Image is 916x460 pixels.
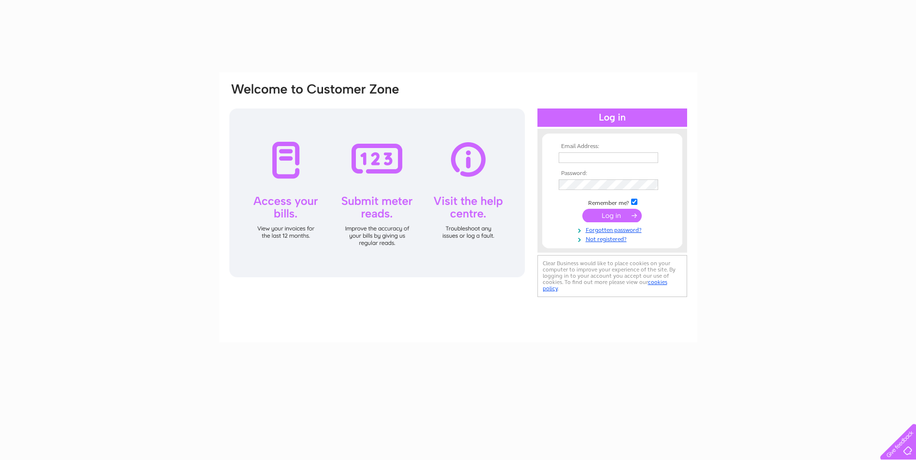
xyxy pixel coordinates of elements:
[559,225,668,234] a: Forgotten password?
[582,209,642,222] input: Submit
[556,170,668,177] th: Password:
[543,279,667,292] a: cookies policy
[559,234,668,243] a: Not registered?
[556,143,668,150] th: Email Address:
[537,255,687,297] div: Clear Business would like to place cookies on your computer to improve your experience of the sit...
[556,197,668,207] td: Remember me?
